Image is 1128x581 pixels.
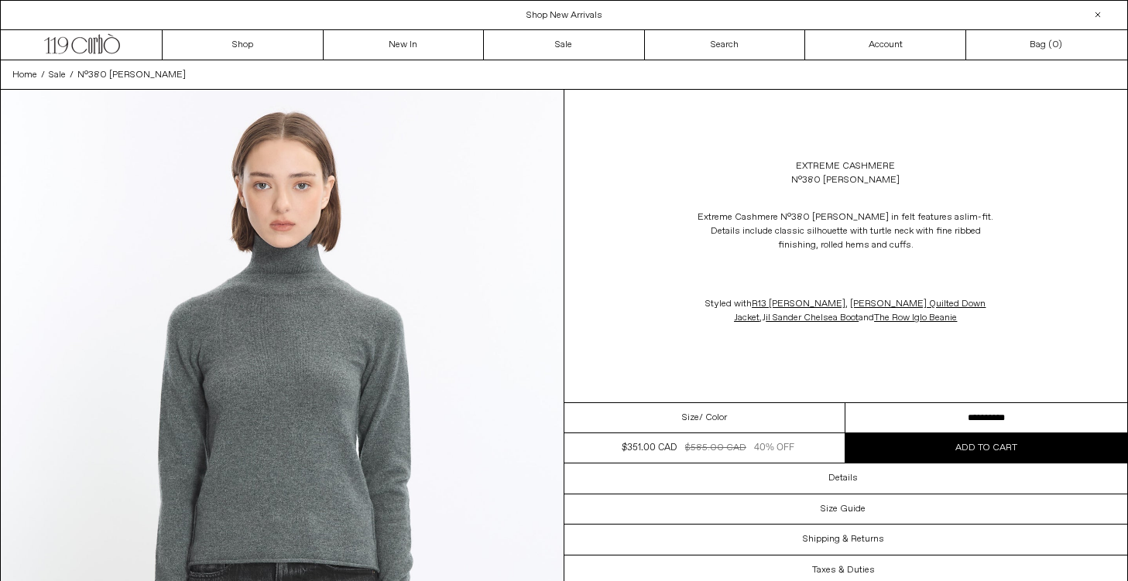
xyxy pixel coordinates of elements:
[685,441,746,455] div: $585.00 CAD
[705,298,986,324] span: Styled with , , and
[734,298,986,324] a: [PERSON_NAME] Quilted Down Jacket
[874,312,957,324] a: The Row Iglo Beanie
[484,30,645,60] a: Sale
[49,69,66,81] span: Sale
[41,68,45,82] span: /
[622,441,677,455] div: $351.00 CAD
[1052,38,1062,52] span: )
[791,173,900,187] div: N°380 [PERSON_NAME]
[955,442,1017,454] span: Add to cart
[754,441,794,455] div: 40% OFF
[698,211,959,224] span: Extreme Cashmere N°380 [PERSON_NAME] in felt features a
[805,30,966,60] a: Account
[49,68,66,82] a: Sale
[526,9,602,22] a: Shop New Arrivals
[324,30,485,60] a: New In
[682,411,699,425] span: Size
[12,68,37,82] a: Home
[752,298,845,310] a: R13 [PERSON_NAME]
[12,69,37,81] span: Home
[803,534,884,545] h3: Shipping & Returns
[699,411,727,425] span: / Color
[645,30,806,60] a: Search
[766,312,859,324] span: il Sander Chelsea Boot
[762,312,859,324] a: Jil Sander Chelsea Boot
[845,433,1127,463] button: Add to cart
[711,211,994,251] span: slim-fit. Details include classic silhouette with turtle neck with fine ribbed finishing, rolled ...
[966,30,1127,60] a: Bag ()
[812,565,875,576] h3: Taxes & Duties
[77,69,186,81] span: N°380 [PERSON_NAME]
[821,504,866,514] h3: Size Guide
[163,30,324,60] a: Shop
[1052,39,1058,51] span: 0
[828,473,858,484] h3: Details
[77,68,186,82] a: N°380 [PERSON_NAME]
[796,159,895,173] a: Extreme Cashmere
[70,68,74,82] span: /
